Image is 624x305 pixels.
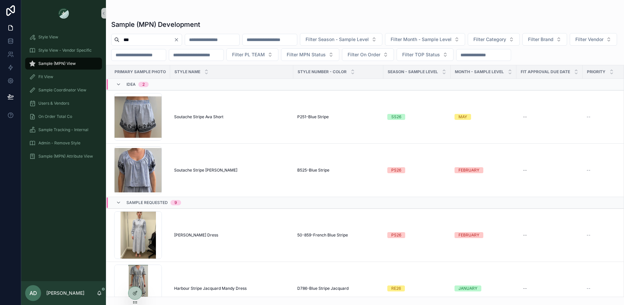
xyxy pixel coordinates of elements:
[297,286,379,291] a: D786-Blue Stripe Jacquard
[455,167,512,173] a: FEBRUARY
[455,285,512,291] a: JANUARY
[468,33,520,46] button: Select Button
[458,285,477,291] div: JANUARY
[587,232,591,238] span: --
[387,167,447,173] a: PS26
[174,168,289,173] a: Soutache Stripe [PERSON_NAME]
[455,69,504,75] span: MONTH - SAMPLE LEVEL
[232,51,265,58] span: Filter PL TEAM
[174,37,182,42] button: Clear
[29,289,37,297] span: AD
[174,168,237,173] span: Soutache Stripe [PERSON_NAME]
[521,69,570,75] span: Fit Approval Due Date
[174,114,223,120] span: Soutache Stripe Ava Short
[38,48,92,53] span: Style View - Vendor Specific
[38,87,86,93] span: Sample Coordinator View
[387,114,447,120] a: SS26
[298,69,347,75] span: Style Number - Color
[522,33,567,46] button: Select Button
[297,232,348,238] span: 50-859-French Blue Stripe
[38,154,93,159] span: Sample (MPN) Attribute View
[297,286,349,291] span: D786-Blue Stripe Jacquard
[402,51,440,58] span: Filter TOP Status
[520,230,579,240] a: --
[25,111,102,123] a: On Order Total Co
[458,232,479,238] div: FEBRUARY
[25,71,102,83] a: Fit View
[391,167,401,173] div: PS26
[115,69,166,75] span: Primary Sample Photo
[587,286,591,291] span: --
[391,114,401,120] div: SS26
[570,33,617,46] button: Select Button
[523,232,527,238] div: --
[297,232,379,238] a: 50-859-French Blue Stripe
[306,36,369,43] span: Filter Season - Sample Level
[397,48,454,61] button: Select Button
[38,114,72,119] span: On Order Total Co
[174,69,200,75] span: Style Name
[388,69,438,75] span: Season - Sample Level
[528,36,553,43] span: Filter Brand
[25,44,102,56] a: Style View - Vendor Specific
[174,232,218,238] span: [PERSON_NAME] Dress
[520,283,579,294] a: --
[25,137,102,149] a: Admin - Remove Style
[587,69,605,75] span: PRIORITY
[391,232,401,238] div: PS26
[38,74,53,79] span: Fit View
[297,168,379,173] a: B525-Blue Stripe
[287,51,326,58] span: Filter MPN Status
[387,285,447,291] a: RE26
[126,200,168,205] span: Sample Requested
[297,114,379,120] a: P251-Blue Stripe
[25,97,102,109] a: Users & Vendors
[523,286,527,291] div: --
[520,112,579,122] a: --
[281,48,339,61] button: Select Button
[38,61,76,66] span: Sample (MPN) View
[25,84,102,96] a: Sample Coordinator View
[25,58,102,70] a: Sample (MPN) View
[38,101,69,106] span: Users & Vendors
[25,150,102,162] a: Sample (MPN) Attribute View
[523,168,527,173] div: --
[297,168,329,173] span: B525-Blue Stripe
[458,167,479,173] div: FEBRUARY
[21,26,106,171] div: scrollable content
[46,290,84,296] p: [PERSON_NAME]
[587,168,591,173] span: --
[391,36,452,43] span: Filter Month - Sample Level
[473,36,506,43] span: Filter Category
[226,48,278,61] button: Select Button
[455,232,512,238] a: FEBRUARY
[25,124,102,136] a: Sample Tracking - Internal
[25,31,102,43] a: Style View
[391,285,401,291] div: RE26
[520,165,579,176] a: --
[142,82,145,87] div: 2
[455,114,512,120] a: MAY
[297,114,329,120] span: P251-Blue Stripe
[174,200,177,205] div: 9
[458,114,467,120] div: MAY
[342,48,394,61] button: Select Button
[300,33,382,46] button: Select Button
[174,286,247,291] span: Harbour Stripe Jacquard Mandy Dress
[58,8,69,19] img: App logo
[111,20,200,29] h1: Sample (MPN) Development
[174,286,289,291] a: Harbour Stripe Jacquard Mandy Dress
[174,114,289,120] a: Soutache Stripe Ava Short
[38,34,58,40] span: Style View
[126,82,136,87] span: Idea
[38,127,88,132] span: Sample Tracking - Internal
[387,232,447,238] a: PS26
[523,114,527,120] div: --
[348,51,380,58] span: Filter On Order
[38,140,80,146] span: Admin - Remove Style
[385,33,465,46] button: Select Button
[174,232,289,238] a: [PERSON_NAME] Dress
[587,114,591,120] span: --
[575,36,603,43] span: Filter Vendor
